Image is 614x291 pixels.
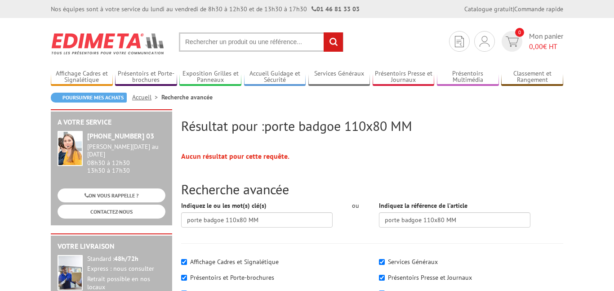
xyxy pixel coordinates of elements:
div: [PERSON_NAME][DATE] au [DATE] [87,143,165,158]
span: Mon panier [529,31,563,52]
input: Rechercher un produit ou une référence... [179,32,343,52]
a: Commande rapide [514,5,563,13]
label: Services Généraux [388,258,438,266]
a: Présentoirs et Porte-brochures [115,70,177,85]
a: Accueil [132,93,161,101]
input: Présentoirs et Porte-brochures [181,275,187,281]
img: Edimeta [51,27,165,60]
strong: 48h/72h [114,255,138,263]
a: Classement et Rangement [501,70,563,85]
label: Indiquez la référence de l'article [379,201,467,210]
strong: Aucun résultat pour cette requête. [181,152,289,161]
a: Affichage Cadres et Signalétique [51,70,113,85]
h2: Recherche avancée [181,182,563,197]
img: widget-livraison.jpg [58,255,83,291]
a: Présentoirs Multimédia [437,70,499,85]
div: ou [346,201,365,210]
img: devis rapide [455,36,464,47]
img: widget-service.jpg [58,131,83,166]
a: Présentoirs Presse et Journaux [373,70,435,85]
input: Affichage Cadres et Signalétique [181,259,187,265]
a: Poursuivre mes achats [51,93,127,103]
label: Affichage Cadres et Signalétique [190,258,279,266]
input: rechercher [324,32,343,52]
span: € HT [529,41,563,52]
h2: A votre service [58,118,165,126]
span: porte badgoe 110x80 MM [264,117,412,134]
a: Exposition Grilles et Panneaux [179,70,241,85]
a: CONTACTEZ-NOUS [58,205,165,219]
a: Accueil Guidage et Sécurité [244,70,306,85]
div: Standard : [87,255,165,263]
div: Express : nous consulter [87,265,165,273]
div: | [464,4,563,13]
input: Services Généraux [379,259,385,265]
a: devis rapide 0 Mon panier 0,00€ HT [499,31,563,52]
h2: Votre livraison [58,242,165,251]
label: Présentoirs Presse et Journaux [388,273,472,282]
label: Présentoirs et Porte-brochures [190,273,274,282]
a: Services Généraux [308,70,370,85]
span: 0 [515,28,524,37]
label: Indiquez le ou les mot(s) clé(s) [181,201,267,210]
div: Nos équipes sont à votre service du lundi au vendredi de 8h30 à 12h30 et de 13h30 à 17h30 [51,4,360,13]
span: 0,00 [529,42,543,51]
a: ON VOUS RAPPELLE ? [58,188,165,202]
a: Catalogue gratuit [464,5,513,13]
strong: 01 46 81 33 03 [311,5,360,13]
div: 08h30 à 12h30 13h30 à 17h30 [87,143,165,174]
input: Présentoirs Presse et Journaux [379,275,385,281]
img: devis rapide [506,36,519,47]
h2: Résultat pour : [181,118,563,133]
strong: [PHONE_NUMBER] 03 [87,131,154,140]
li: Recherche avancée [161,93,213,102]
img: devis rapide [480,36,489,47]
